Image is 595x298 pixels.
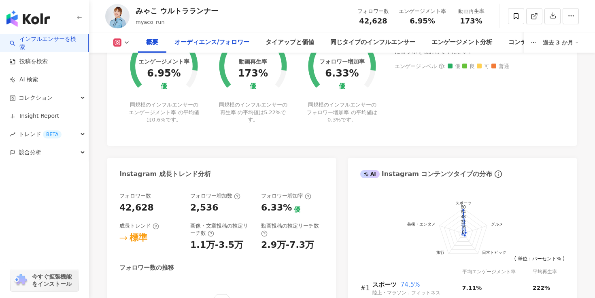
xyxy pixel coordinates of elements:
[10,35,81,51] a: searchインフルエンサーを検索
[533,268,565,276] div: 平均再生率
[119,202,154,214] div: 42,628
[456,7,487,15] div: 動画再生率
[319,58,365,65] div: フォロワー増加率
[462,64,475,70] span: 良
[10,132,15,137] span: rise
[261,222,324,237] div: 動画投稿の推定リーチ数
[250,83,256,90] div: 優
[11,269,79,291] a: chrome extension今すぐ拡張機能をインストール
[360,283,372,293] div: #1
[266,38,314,47] div: タイアップと価値
[264,109,280,115] span: 5.22%
[477,64,489,70] span: 可
[19,89,53,107] span: コレクション
[152,117,165,123] span: 0.6%
[448,64,460,70] span: 優
[119,192,151,200] div: フォロワー数
[218,101,289,123] div: 同規模のインフルエンサーの再生率 の平均値は です。
[436,250,444,255] text: 旅行
[174,38,249,47] div: オーディエンス/フォロワー
[190,202,219,214] div: 2,536
[431,38,492,47] div: エンゲージメント分析
[146,38,158,47] div: 概要
[19,125,62,143] span: トレンド
[10,76,38,84] a: AI 検索
[372,281,397,288] span: スポーツ
[190,239,243,251] div: 1.1万-3.5万
[261,192,311,200] div: フォロワー増加率
[401,281,420,288] span: 74.5%
[359,17,387,25] span: 42,628
[130,232,147,244] div: 標準
[6,11,50,27] img: logo
[491,64,509,70] span: 普通
[238,68,268,79] div: 173%
[138,58,189,65] div: エンゲージメント率
[307,101,378,123] div: 同規模のインフルエンサーのフォロワー増加率 の平均値は です。
[119,264,174,272] div: フォロワー数の推移
[294,205,300,214] div: 優
[261,239,314,251] div: 2.9万-7.3万
[190,192,240,200] div: フォロワー増加数
[43,130,62,138] div: BETA
[190,222,253,237] div: 画像・文章投稿の推定リーチ数
[136,19,165,25] span: myaco_run
[119,170,211,179] div: Instagram 成長トレンド分析
[330,38,415,47] div: 同じタイプのインフルエンサー
[461,219,465,224] text: 32
[372,290,440,296] span: 陸上・マラソン．フィットネス
[543,36,579,49] div: 過去 3 か月
[136,6,218,16] div: みゃこ ウルトラランナー
[339,83,345,90] div: 優
[462,285,482,291] span: 7.11%
[19,143,41,162] span: 競合分析
[462,268,533,276] div: 平均エンゲージメント率
[360,170,492,179] div: Instagram コンテンツタイプの分布
[239,58,267,65] div: 動画再生率
[461,224,465,229] text: 16
[407,222,436,226] text: 芸術・エンタメ
[455,201,472,205] text: スポーツ
[129,101,200,123] div: 同規模のインフルエンサーのエンゲージメント率 の平均値は です。
[161,83,167,90] div: 優
[491,222,503,226] text: グルメ
[461,209,465,214] text: 64
[482,250,506,255] text: 日常トピック
[13,274,28,287] img: chrome extension
[461,214,465,219] text: 48
[399,7,446,15] div: エンゲージメント率
[461,204,465,209] text: 80
[395,64,565,70] div: エンゲージレベル :
[360,170,380,178] div: AI
[410,17,435,25] span: 6.95%
[357,7,389,15] div: フォロワー数
[105,4,130,28] img: KOL Avatar
[493,169,503,179] span: info-circle
[460,17,482,25] span: 173%
[147,68,181,79] div: 6.95%
[10,112,59,120] a: Insight Report
[508,38,563,47] div: コンテンツ内容分析
[119,222,159,230] div: 成長トレンド
[32,273,76,287] span: 今すぐ拡張機能をインストール
[327,117,341,123] span: 0.3%
[261,202,292,214] div: 6.33%
[462,230,464,234] text: 0
[10,57,48,66] a: 投稿を検索
[533,285,550,291] span: 222%
[325,68,359,79] div: 6.33%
